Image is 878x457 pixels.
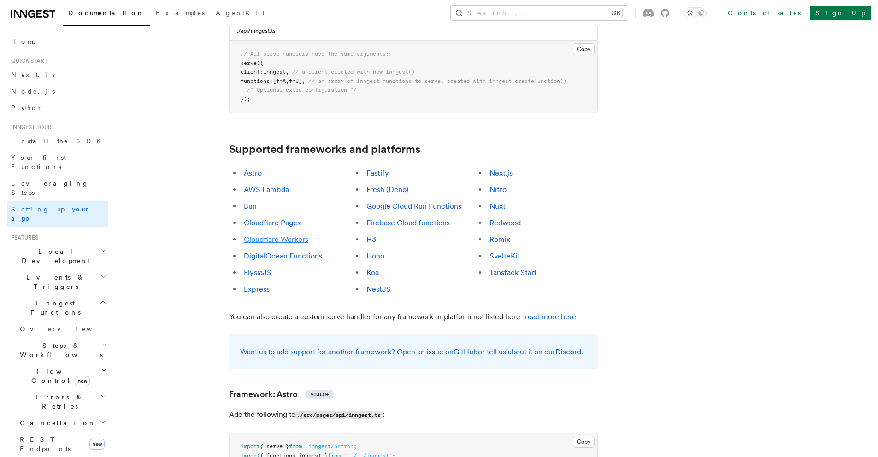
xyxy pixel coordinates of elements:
[16,337,108,363] button: Steps & Workflows
[7,201,108,227] a: Setting up your app
[286,78,289,84] span: ,
[302,78,305,84] span: ,
[68,9,144,17] span: Documentation
[229,311,598,323] p: You can also create a custom serve handler for any framework or platform not listed here - .
[305,443,354,450] span: "inngest/astro"
[16,363,108,389] button: Flow Controlnew
[454,347,478,356] a: GitHub
[354,443,357,450] span: ;
[308,78,566,84] span: // an array of Inngest functions to serve, created with inngest.createFunction()
[244,218,301,227] a: Cloudflare Pages
[289,443,302,450] span: from
[366,202,461,211] a: Google Cloud Run Functions
[489,268,537,277] a: Tanstack Start
[7,100,108,116] a: Python
[286,69,289,75] span: ,
[573,436,595,448] button: Copy
[366,252,384,260] a: Hono
[20,436,71,452] span: REST Endpoints
[150,3,210,25] a: Examples
[16,431,108,457] a: REST Endpointsnew
[11,71,55,78] span: Next.js
[451,6,628,20] button: Search...⌘K
[489,235,510,244] a: Remix
[366,169,389,177] a: Fastify
[241,96,250,102] span: });
[16,341,103,359] span: Steps & Workflows
[244,169,262,177] a: Astro
[216,9,265,17] span: AgentKit
[7,234,38,241] span: Features
[244,285,270,293] a: Express
[7,295,108,321] button: Inngest Functions
[684,7,707,18] button: Toggle dark mode
[16,367,101,385] span: Flow Control
[11,37,37,46] span: Home
[7,133,108,149] a: Install the SDK
[366,285,391,293] a: NestJS
[7,243,108,269] button: Local Development
[16,389,108,415] button: Errors & Retries
[263,69,286,75] span: inngest
[489,252,520,260] a: SvelteKit
[7,149,108,175] a: Your first Functions
[7,299,100,317] span: Inngest Functions
[489,202,506,211] a: Nuxt
[155,9,205,17] span: Examples
[609,8,622,18] kbd: ⌘K
[366,235,376,244] a: H3
[7,273,100,291] span: Events & Triggers
[555,347,581,356] a: Discord
[237,27,276,35] h3: ./api/inngest.ts
[241,51,389,57] span: // All serve handlers have the same arguments:
[257,60,263,66] span: ({
[63,3,150,26] a: Documentation
[722,6,806,20] a: Contact sales
[16,393,100,411] span: Errors & Retries
[366,185,408,194] a: Fresh (Deno)
[11,205,90,222] span: Setting up your app
[244,252,322,260] a: DigitalOcean Functions
[311,391,329,398] span: v3.8.0+
[273,78,286,84] span: [fnA
[260,443,289,450] span: { serve }
[247,87,357,93] span: /* Optional extra configuration */
[89,439,105,450] span: new
[20,325,115,333] span: Overview
[11,180,89,196] span: Leveraging Steps
[229,388,334,401] a: Framework: Astrov3.8.0+
[241,443,260,450] span: import
[295,411,383,419] code: ./src/pages/api/inngest.ts
[210,3,270,25] a: AgentKit
[244,268,271,277] a: ElysiaJS
[16,415,108,431] button: Cancellation
[525,312,576,321] a: read more here
[244,235,308,244] a: Cloudflare Workers
[489,169,513,177] a: Next.js
[75,376,90,386] span: new
[229,143,420,156] a: Supported frameworks and platforms
[573,43,595,55] button: Copy
[11,104,45,111] span: Python
[366,218,450,227] a: Firebase Cloud functions
[16,418,96,428] span: Cancellation
[229,408,598,422] p: Add the following to :
[366,268,379,277] a: Koa
[7,66,108,83] a: Next.js
[241,60,257,66] span: serve
[7,123,52,131] span: Inngest tour
[11,137,106,145] span: Install the SDK
[810,6,871,20] a: Sign Up
[7,57,47,64] span: Quick start
[241,78,270,84] span: functions
[241,69,260,75] span: client
[7,247,100,265] span: Local Development
[11,154,66,170] span: Your first Functions
[289,78,302,84] span: fnB]
[260,69,263,75] span: :
[244,185,289,194] a: AWS Lambda
[270,78,273,84] span: :
[489,218,521,227] a: Redwood
[7,33,108,50] a: Home
[7,83,108,100] a: Node.js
